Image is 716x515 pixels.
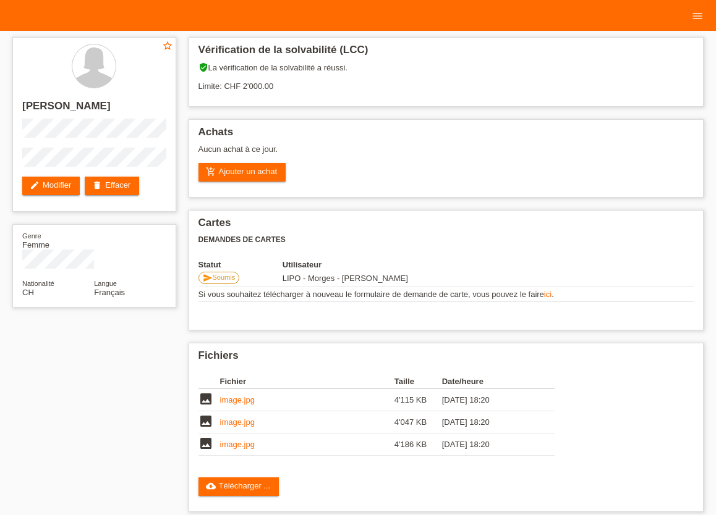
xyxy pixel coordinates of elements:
[442,389,537,411] td: [DATE] 18:20
[691,10,704,22] i: menu
[198,144,694,163] div: Aucun achat à ce jour.
[22,288,34,297] span: Suisse
[220,417,255,427] a: image.jpg
[203,273,213,283] i: send
[94,288,125,297] span: Français
[213,274,236,281] span: Soumis
[198,477,279,496] a: cloud_uploadTélécharger ...
[162,40,173,53] a: star_border
[198,163,286,182] a: add_shopping_cartAjouter un achat
[198,126,694,144] h2: Achats
[198,62,694,100] div: La vérification de la solvabilité a réussi. Limite: CHF 2'000.00
[198,62,208,72] i: verified_user
[22,100,166,119] h2: [PERSON_NAME]
[22,232,41,240] span: Genre
[198,350,694,368] h2: Fichiers
[206,167,216,177] i: add_shopping_cart
[198,217,694,235] h2: Cartes
[544,290,552,299] a: ici
[220,440,255,449] a: image.jpg
[394,433,442,456] td: 4'186 KB
[220,374,394,389] th: Fichier
[394,411,442,433] td: 4'047 KB
[22,177,80,195] a: editModifier
[22,231,94,249] div: Femme
[85,177,139,195] a: deleteEffacer
[442,374,537,389] th: Date/heure
[198,260,283,269] th: Statut
[442,411,537,433] td: [DATE] 18:20
[442,433,537,456] td: [DATE] 18:20
[198,44,694,62] h2: Vérification de la solvabilité (LCC)
[283,274,408,283] span: 18.09.2025
[198,436,213,451] i: image
[220,395,255,404] a: image.jpg
[206,481,216,491] i: cloud_upload
[283,260,481,269] th: Utilisateur
[94,280,117,287] span: Langue
[394,389,442,411] td: 4'115 KB
[162,40,173,51] i: star_border
[22,280,54,287] span: Nationalité
[30,180,40,190] i: edit
[198,414,213,429] i: image
[92,180,102,190] i: delete
[198,287,694,302] td: Si vous souhaitez télécharger à nouveau le formulaire de demande de carte, vous pouvez le faire .
[198,391,213,406] i: image
[394,374,442,389] th: Taille
[685,12,710,19] a: menu
[198,235,694,245] h3: Demandes de cartes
